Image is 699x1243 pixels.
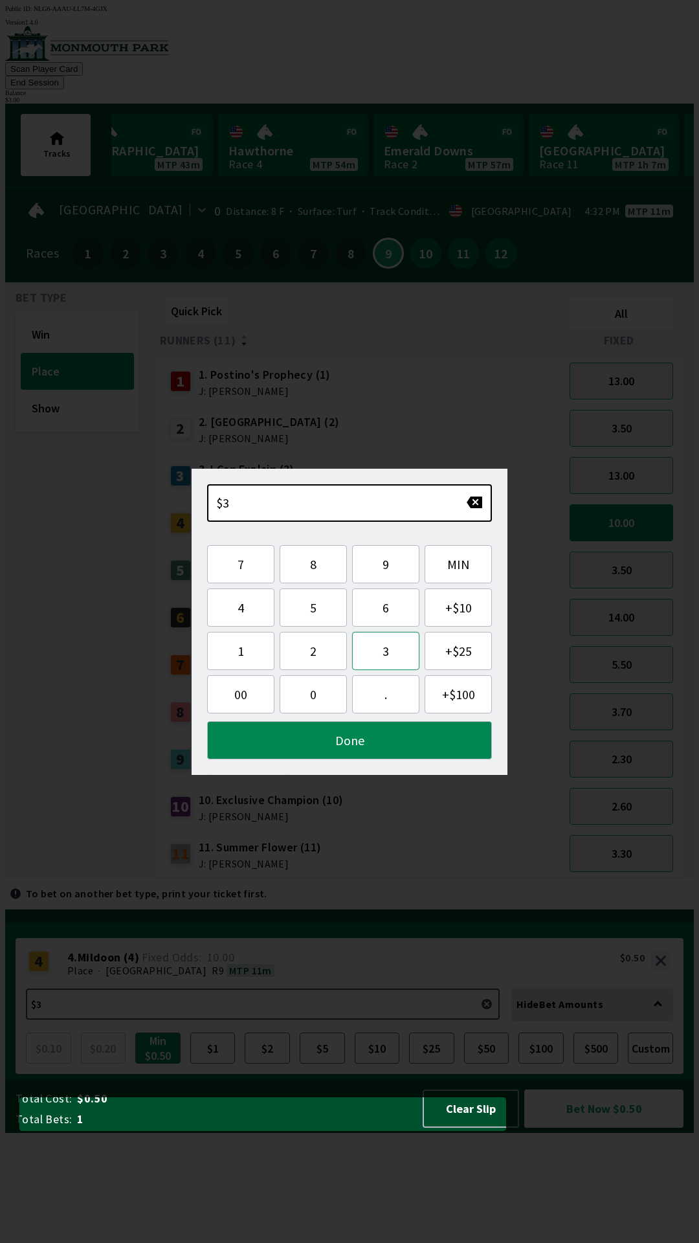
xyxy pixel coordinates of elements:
span: 8 [291,556,336,572]
button: 1 [207,632,274,670]
span: 00 [218,686,263,702]
span: + $25 [436,643,481,659]
span: 2 [291,643,336,659]
button: 00 [207,675,274,713]
span: Done [218,732,481,748]
span: 0 [291,686,336,702]
span: 7 [218,556,263,572]
button: 6 [352,588,419,627]
button: 4 [207,588,274,627]
span: 4 [218,599,263,616]
span: MIN [436,556,481,572]
button: 5 [280,588,347,627]
button: +$10 [425,588,492,627]
button: 8 [280,545,347,583]
span: . [363,686,408,702]
span: 5 [291,599,336,616]
button: 9 [352,545,419,583]
span: 9 [363,556,408,572]
button: +$100 [425,675,492,713]
button: MIN [425,545,492,583]
span: 1 [218,643,263,659]
button: +$25 [425,632,492,670]
button: Done [207,721,492,759]
span: + $100 [436,686,481,702]
button: 7 [207,545,274,583]
span: $3 [216,495,230,511]
span: 6 [363,599,408,616]
button: 2 [280,632,347,670]
span: + $10 [436,599,481,616]
button: 3 [352,632,419,670]
button: . [352,675,419,713]
button: 0 [280,675,347,713]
